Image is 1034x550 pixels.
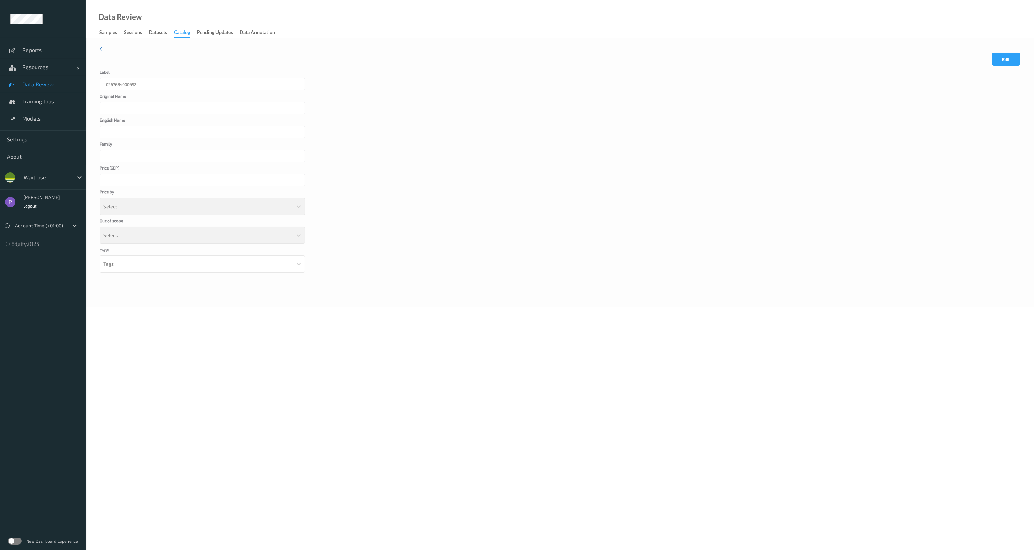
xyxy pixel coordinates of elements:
[149,29,167,37] div: Datasets
[100,190,168,198] label: Price by
[99,28,124,37] a: Samples
[100,142,168,150] label: Family
[124,28,149,37] a: Sessions
[100,166,168,174] label: Price ( GBP )
[100,94,168,102] label: Original Name
[99,29,117,37] div: Samples
[149,28,174,37] a: Datasets
[100,218,168,227] label: Out of scope
[197,29,233,37] div: Pending Updates
[197,28,240,37] a: Pending Updates
[992,53,1020,66] button: Edit
[99,14,142,21] div: Data Review
[124,29,142,37] div: Sessions
[174,29,190,38] div: Catalog
[240,28,282,37] a: Data Annotation
[240,29,275,37] div: Data Annotation
[174,28,197,38] a: Catalog
[100,247,305,255] div: Tags
[100,70,168,78] label: Label
[100,118,168,126] label: English Name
